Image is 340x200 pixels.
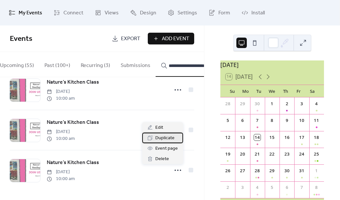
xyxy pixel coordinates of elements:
[125,3,161,23] a: Design
[90,3,124,23] a: Views
[239,168,246,174] div: 27
[313,168,320,174] div: 1
[313,134,320,141] div: 18
[47,119,99,126] span: Nature’s Kitchen Class
[47,95,75,102] span: 10:00 am
[39,52,76,76] button: Past (100+)
[269,168,276,174] div: 29
[47,158,99,167] a: Nature’s Kitchen Class
[155,155,169,163] span: Delete
[63,8,83,18] span: Connect
[269,117,276,124] div: 8
[254,134,261,141] div: 14
[47,175,75,182] span: 10:00 am
[225,134,231,141] div: 12
[225,184,231,191] div: 2
[254,117,261,124] div: 7
[218,8,230,18] span: Form
[115,52,156,76] button: Submissions
[105,8,119,18] span: Views
[10,32,32,46] span: Events
[254,184,261,191] div: 4
[237,3,270,23] a: Install
[76,52,115,76] button: Recurring (3)
[269,184,276,191] div: 5
[305,85,319,97] div: Sa
[4,3,47,23] a: My Events
[269,134,276,141] div: 15
[155,124,163,132] span: Edit
[298,184,305,191] div: 7
[239,101,246,107] div: 29
[178,8,197,18] span: Settings
[47,128,75,135] span: [DATE]
[107,33,145,44] a: Export
[47,169,75,175] span: [DATE]
[251,8,265,18] span: Install
[225,151,231,158] div: 19
[284,117,290,124] div: 9
[163,3,202,23] a: Settings
[252,85,265,97] div: Tu
[220,60,324,69] div: [DATE]
[313,184,320,191] div: 8
[254,101,261,107] div: 30
[225,117,231,124] div: 5
[279,85,292,97] div: Th
[313,151,320,158] div: 25
[47,88,75,95] span: [DATE]
[239,151,246,158] div: 20
[239,134,246,141] div: 13
[284,168,290,174] div: 30
[140,8,156,18] span: Design
[239,184,246,191] div: 3
[313,117,320,124] div: 11
[284,184,290,191] div: 6
[121,35,140,43] span: Export
[155,145,178,153] span: Event page
[292,85,306,97] div: Fr
[226,85,239,97] div: Su
[225,101,231,107] div: 28
[19,8,42,18] span: My Events
[47,78,99,86] span: Nature’s Kitchen Class
[47,135,75,142] span: 10:00 am
[239,85,252,97] div: Mo
[284,134,290,141] div: 16
[254,168,261,174] div: 28
[47,78,99,87] a: Nature’s Kitchen Class
[298,117,305,124] div: 10
[313,101,320,107] div: 4
[148,33,194,44] button: Add Event
[254,151,261,158] div: 21
[269,151,276,158] div: 22
[162,35,189,43] span: Add Event
[155,134,175,142] span: Duplicate
[298,168,305,174] div: 31
[225,168,231,174] div: 26
[284,151,290,158] div: 23
[49,3,88,23] a: Connect
[204,3,235,23] a: Form
[298,134,305,141] div: 17
[284,101,290,107] div: 2
[265,85,279,97] div: We
[47,118,99,127] a: Nature’s Kitchen Class
[239,117,246,124] div: 6
[298,101,305,107] div: 3
[298,151,305,158] div: 24
[269,101,276,107] div: 1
